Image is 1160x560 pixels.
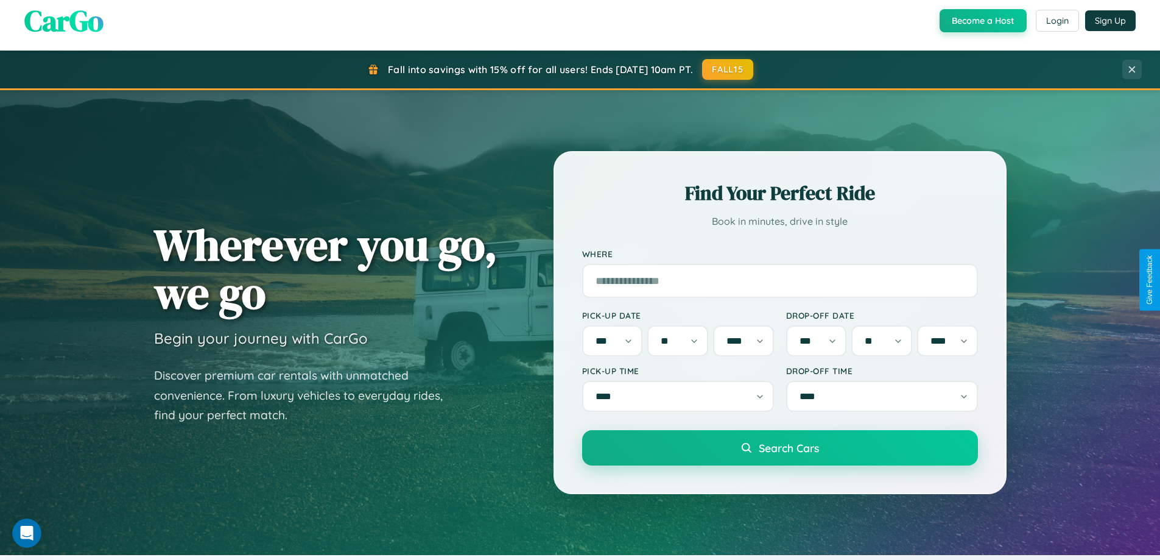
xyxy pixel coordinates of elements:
span: CarGo [24,1,104,41]
p: Book in minutes, drive in style [582,213,978,230]
button: Become a Host [940,9,1027,32]
label: Pick-up Date [582,310,774,321]
button: FALL15 [702,59,753,80]
span: Search Cars [759,441,819,455]
span: Fall into savings with 15% off for all users! Ends [DATE] 10am PT. [388,63,693,76]
h1: Wherever you go, we go [154,221,497,317]
label: Drop-off Date [786,310,978,321]
button: Login [1036,10,1079,32]
h2: Find Your Perfect Ride [582,180,978,207]
label: Drop-off Time [786,366,978,376]
label: Pick-up Time [582,366,774,376]
p: Discover premium car rentals with unmatched convenience. From luxury vehicles to everyday rides, ... [154,366,459,425]
button: Search Cars [582,430,978,466]
label: Where [582,249,978,259]
button: Sign Up [1085,10,1136,31]
div: Give Feedback [1145,255,1154,305]
h3: Begin your journey with CarGo [154,329,368,347]
iframe: Intercom live chat [12,519,41,548]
